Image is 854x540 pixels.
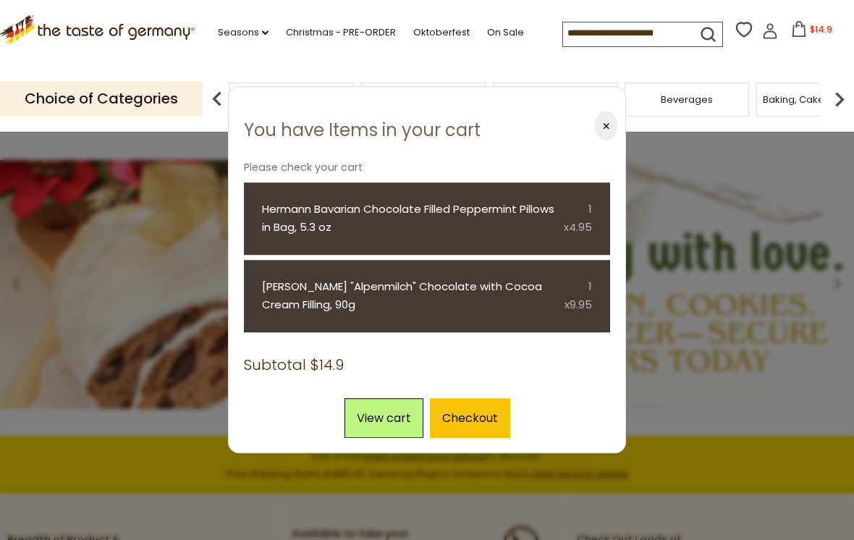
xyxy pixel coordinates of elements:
[244,159,481,176] p: Please check your cart
[559,201,592,237] div: 1 x
[487,25,524,41] a: On Sale
[595,111,617,140] button: ⨉
[430,398,510,438] a: Checkout
[218,25,269,41] a: Seasons
[262,201,559,237] a: Hermann Bavarian Chocolate Filled Peppermint Pillows in Bag, 5.3 oz
[560,278,593,314] div: 1 x
[570,297,592,312] span: 9.95
[344,398,423,438] a: View cart
[262,278,560,314] a: [PERSON_NAME] "Alpenmilch" Chocolate with Cocoa Cream Filling, 90g
[203,85,232,114] img: previous arrow
[244,119,481,141] h3: You have Items in your cart
[569,220,592,235] span: 4.95
[810,23,832,35] span: $14.9
[825,85,854,114] img: next arrow
[661,94,713,105] a: Beverages
[413,25,470,41] a: Oktoberfest
[310,355,344,375] span: $14.9
[244,355,306,375] span: Subtotal
[286,25,396,41] a: Christmas - PRE-ORDER
[781,21,842,43] button: $14.9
